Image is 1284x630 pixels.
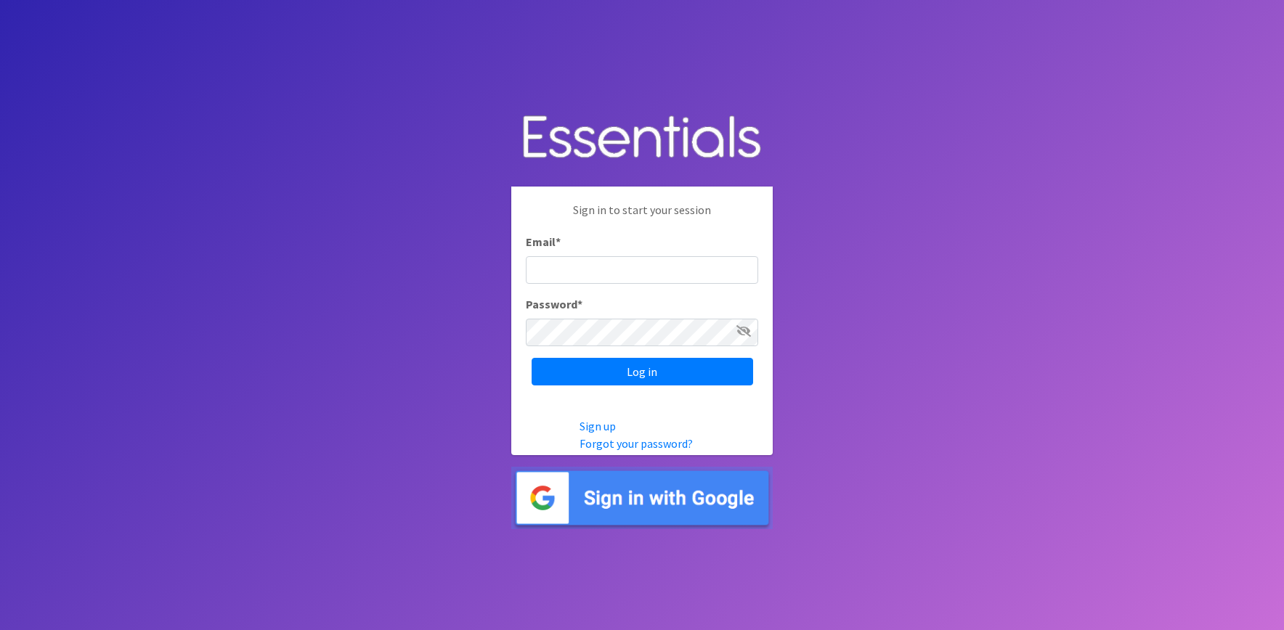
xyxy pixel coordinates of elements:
img: Sign in with Google [511,467,773,530]
a: Forgot your password? [580,436,693,451]
input: Log in [532,358,753,385]
img: Human Essentials [511,101,773,176]
abbr: required [556,234,561,249]
p: Sign in to start your session [526,201,758,233]
a: Sign up [580,419,616,433]
abbr: required [577,297,582,311]
label: Email [526,233,561,250]
label: Password [526,295,582,313]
